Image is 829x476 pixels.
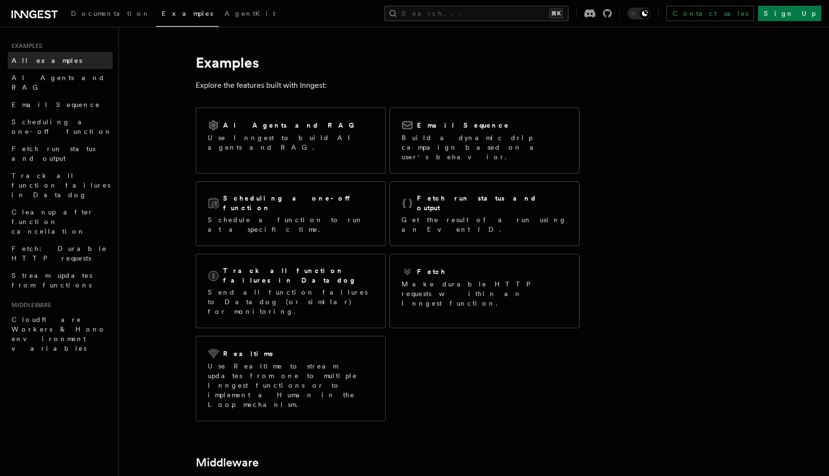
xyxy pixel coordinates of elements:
a: Middleware [196,456,259,469]
span: Documentation [71,10,150,17]
a: Email Sequence [8,96,113,113]
a: All examples [8,52,113,69]
span: Stream updates from functions [12,272,92,289]
span: Fetch: Durable HTTP requests [12,245,107,262]
p: Schedule a function to run at a specific time. [208,215,374,234]
a: Examples [156,3,219,27]
a: Scheduling a one-off function [8,113,113,140]
p: Make durable HTTP requests within an Inngest function. [402,279,568,308]
span: Email Sequence [12,101,100,108]
span: Cleanup after function cancellation [12,208,94,235]
a: AI Agents and RAGUse Inngest to build AI agents and RAG. [196,107,386,174]
h2: Fetch [417,267,446,276]
a: Email SequenceBuild a dynamic drip campaign based on a user's behavior. [390,107,580,174]
button: Search...⌘K [384,6,568,21]
h2: Email Sequence [417,120,509,130]
span: AgentKit [225,10,275,17]
h2: Track all function failures in Datadog [223,266,374,285]
span: Scheduling a one-off function [12,118,112,135]
span: Middleware [8,301,51,309]
h2: Realtime [223,349,274,358]
a: Fetch run status and output [8,140,113,167]
h2: Fetch run status and output [417,193,568,213]
a: RealtimeUse Realtime to stream updates from one to multiple Inngest functions or to implement a H... [196,336,386,421]
a: AgentKit [219,3,281,26]
a: Fetch: Durable HTTP requests [8,240,113,267]
a: Cleanup after function cancellation [8,203,113,240]
a: Fetch run status and outputGet the result of a run using an Event ID. [390,181,580,246]
a: Scheduling a one-off functionSchedule a function to run at a specific time. [196,181,386,246]
a: AI Agents and RAG [8,69,113,96]
a: Track all function failures in DatadogSend all function failures to Datadog (or similar) for moni... [196,254,386,328]
span: AI Agents and RAG [12,74,105,91]
a: Cloudflare Workers & Hono environment variables [8,311,113,357]
h2: Scheduling a one-off function [223,193,374,213]
p: Get the result of a run using an Event ID. [402,215,568,234]
h1: Examples [196,54,580,71]
span: Fetch run status and output [12,145,95,162]
h2: AI Agents and RAG [223,120,359,130]
span: All examples [12,57,82,64]
p: Build a dynamic drip campaign based on a user's behavior. [402,133,568,162]
kbd: ⌘K [549,9,563,18]
span: Examples [8,42,42,50]
a: Stream updates from functions [8,267,113,294]
p: Send all function failures to Datadog (or similar) for monitoring. [208,287,374,316]
p: Use Realtime to stream updates from one to multiple Inngest functions or to implement a Human in ... [208,361,374,409]
p: Explore the features built with Inngest: [196,79,580,92]
a: FetchMake durable HTTP requests within an Inngest function. [390,254,580,328]
p: Use Inngest to build AI agents and RAG. [208,133,374,152]
button: Toggle dark mode [628,8,651,19]
span: Track all function failures in Datadog [12,172,110,199]
a: Sign Up [758,6,821,21]
a: Track all function failures in Datadog [8,167,113,203]
span: Examples [162,10,213,17]
span: Cloudflare Workers & Hono environment variables [12,316,106,352]
a: Contact sales [666,6,754,21]
a: Documentation [65,3,156,26]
